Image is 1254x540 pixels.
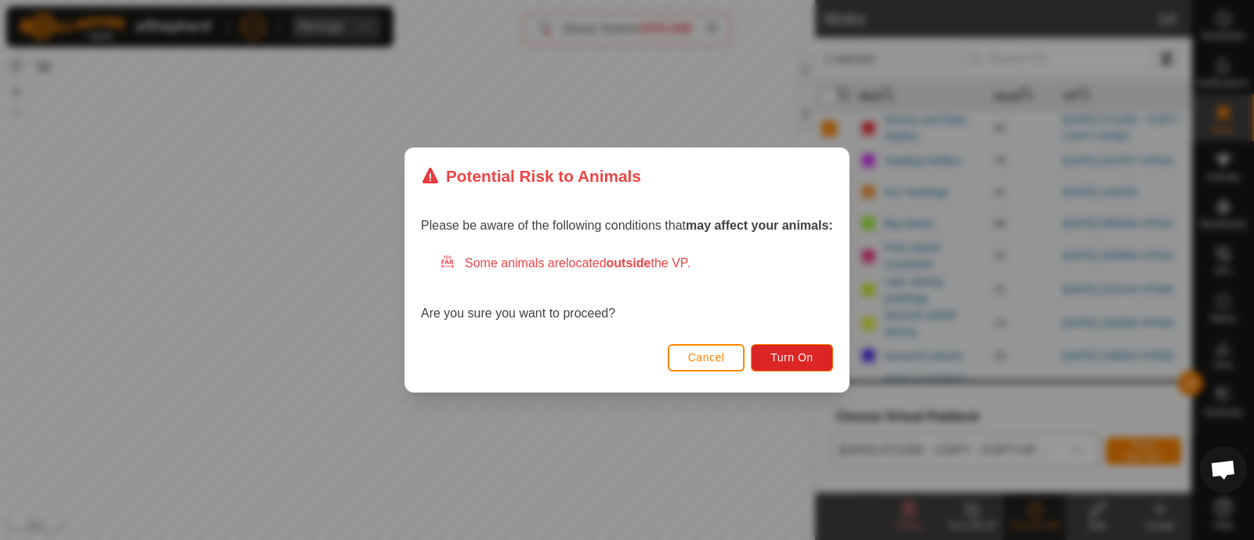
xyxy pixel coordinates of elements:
[440,254,833,273] div: Some animals are
[421,219,833,232] span: Please be aware of the following conditions that
[686,219,833,232] strong: may affect your animals:
[771,351,814,364] span: Turn On
[688,351,725,364] span: Cancel
[607,256,651,270] strong: outside
[668,344,745,371] button: Cancel
[566,256,690,270] span: located the VP.
[1200,446,1247,493] div: Open chat
[421,254,833,323] div: Are you sure you want to proceed?
[752,344,833,371] button: Turn On
[421,164,641,188] div: Potential Risk to Animals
